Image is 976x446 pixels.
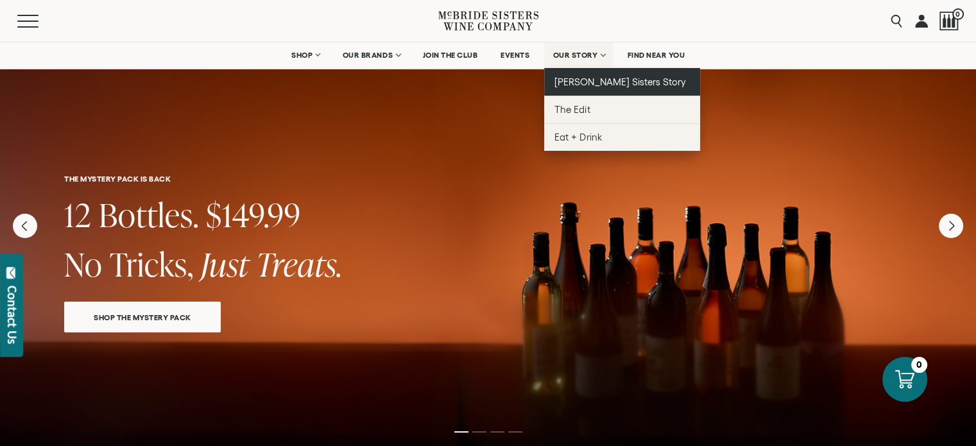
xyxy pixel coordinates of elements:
span: SHOP THE MYSTERY PACK [71,310,214,325]
span: No [64,242,103,286]
span: OUR BRANDS [343,51,393,60]
button: Next [939,214,963,238]
span: SHOP [291,51,313,60]
h6: THE MYSTERY PACK IS BACK [64,175,912,183]
span: The Edit [554,104,590,115]
a: OUR STORY [544,42,613,68]
span: Treats. [256,242,343,286]
div: 0 [911,357,927,373]
button: Mobile Menu Trigger [17,15,64,28]
span: $149.99 [206,193,301,237]
span: FIND NEAR YOU [628,51,685,60]
button: Previous [13,214,37,238]
div: Contact Us [6,286,19,344]
li: Page dot 2 [472,431,486,433]
a: The Edit [544,96,700,123]
span: JOIN THE CLUB [423,51,478,60]
span: Just [201,242,249,286]
span: 0 [952,8,964,20]
a: SHOP THE MYSTERY PACK [64,302,221,332]
span: OUR STORY [552,51,597,60]
span: Tricks, [110,242,194,286]
li: Page dot 4 [508,431,522,433]
span: Eat + Drink [554,132,602,142]
a: FIND NEAR YOU [619,42,694,68]
li: Page dot 1 [454,431,468,433]
span: [PERSON_NAME] Sisters Story [554,76,686,87]
a: Eat + Drink [544,123,700,151]
a: OUR BRANDS [334,42,408,68]
a: [PERSON_NAME] Sisters Story [544,68,700,96]
a: EVENTS [492,42,538,68]
span: EVENTS [501,51,529,60]
span: 12 [64,193,92,237]
li: Page dot 3 [490,431,504,433]
a: SHOP [283,42,328,68]
span: Bottles. [99,193,199,237]
a: JOIN THE CLUB [415,42,486,68]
